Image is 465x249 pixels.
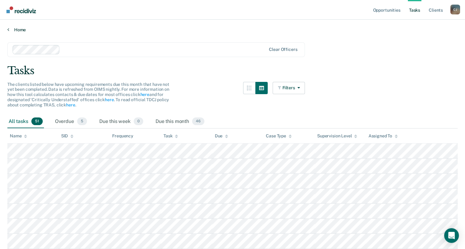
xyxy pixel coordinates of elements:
[444,228,459,243] div: Open Intercom Messenger
[317,133,357,139] div: Supervision Level
[368,133,397,139] div: Assigned To
[140,92,149,97] a: here
[450,5,460,14] div: C J
[266,133,292,139] div: Case Type
[154,115,206,128] div: Due this month46
[6,6,36,13] img: Recidiviz
[7,115,44,128] div: All tasks51
[77,117,87,125] span: 5
[10,133,27,139] div: Name
[134,117,143,125] span: 0
[215,133,228,139] div: Due
[7,27,458,33] a: Home
[105,97,114,102] a: here
[54,115,88,128] div: Overdue5
[66,102,75,107] a: here
[450,5,460,14] button: Profile dropdown button
[273,82,305,94] button: Filters
[112,133,133,139] div: Frequency
[269,47,297,52] div: Clear officers
[164,133,178,139] div: Task
[98,115,144,128] div: Due this week0
[7,82,169,107] span: The clients listed below have upcoming requirements due this month that have not yet been complet...
[31,117,43,125] span: 51
[7,64,458,77] div: Tasks
[192,117,204,125] span: 46
[61,133,74,139] div: SID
